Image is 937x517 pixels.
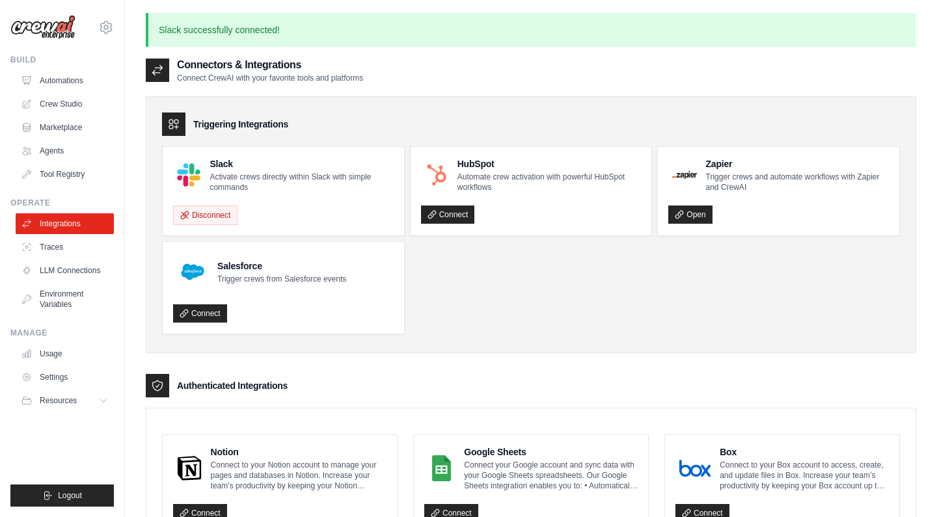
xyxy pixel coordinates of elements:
img: Slack Logo [177,163,200,187]
a: Traces [16,237,114,258]
p: Activate crews directly within Slack with simple commands [210,172,393,192]
a: Automations [16,70,114,91]
h4: Slack [210,157,393,170]
p: Trigger crews and automate workflows with Zapier and CrewAI [706,172,889,192]
p: Automate crew activation with powerful HubSpot workflows [457,172,642,192]
p: Connect CrewAI with your favorite tools and platforms [177,73,363,83]
a: Environment Variables [16,284,114,315]
a: Connect [421,205,475,224]
p: Slack successfully connected! [146,13,916,47]
a: Crew Studio [16,94,114,114]
p: Connect to your Notion account to manage your pages and databases in Notion. Increase your team’s... [211,460,387,491]
div: Operate [10,198,114,208]
img: Zapier Logo [672,171,696,179]
p: Connect your Google account and sync data with your Google Sheets spreadsheets. Our Google Sheets... [464,460,638,491]
p: Connect to your Box account to access, create, and update files in Box. Increase your team’s prod... [720,460,889,491]
span: Logout [58,490,82,501]
h4: Box [720,445,889,458]
a: Tool Registry [16,164,114,185]
a: Usage [16,343,114,364]
button: Resources [16,390,114,411]
h4: Notion [211,445,387,458]
div: Build [10,55,114,65]
h4: Zapier [706,157,889,170]
img: Notion Logo [177,455,202,481]
a: LLM Connections [16,260,114,281]
a: Settings [16,367,114,388]
img: Salesforce Logo [177,256,208,287]
img: HubSpot Logo [425,163,448,187]
img: Google Sheets Logo [428,455,455,481]
h4: Salesforce [217,259,346,272]
a: Marketplace [16,117,114,138]
h3: Authenticated Integrations [177,379,288,392]
a: Connect [173,304,227,323]
h4: Google Sheets [464,445,638,458]
a: Agents [16,140,114,161]
button: Logout [10,484,114,507]
div: Manage [10,328,114,338]
img: Box Logo [679,455,711,481]
h3: Triggering Integrations [193,118,288,131]
h2: Connectors & Integrations [177,57,363,73]
button: Disconnect [173,205,238,225]
img: Logo [10,15,75,40]
span: Resources [40,395,77,406]
a: Integrations [16,213,114,234]
a: Open [668,205,712,224]
p: Trigger crews from Salesforce events [217,274,346,284]
h4: HubSpot [457,157,642,170]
